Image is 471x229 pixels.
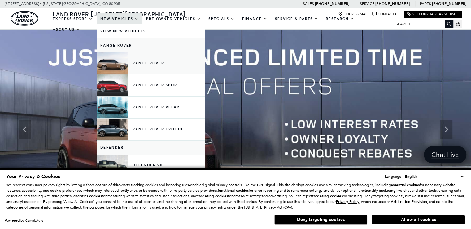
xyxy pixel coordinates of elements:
[424,146,466,163] a: Chat Live
[49,13,391,35] nav: Main Navigation
[432,1,466,6] a: [PHONE_NUMBER]
[391,20,453,28] input: Search
[5,218,43,222] div: Powered by
[391,199,427,204] strong: Arbitration Provision
[338,12,368,16] a: Hours & Map
[274,215,367,225] button: Deny targeting cookies
[97,155,205,176] a: Defender 90
[372,215,465,224] button: Allow all cookies
[403,173,465,180] select: Language Select
[11,11,38,26] a: land-rover
[420,2,431,6] span: Parts
[97,74,205,96] a: Range Rover Sport
[440,120,452,139] div: Next
[218,188,249,193] strong: functional cookies
[428,150,462,159] span: Chat Live
[372,12,399,16] a: Contact Us
[6,182,465,210] p: We respect consumer privacy rights by letting visitors opt out of third-party tracking cookies an...
[271,13,322,24] a: Service & Parts
[312,194,343,199] strong: targeting cookies
[391,182,420,187] strong: essential cookies
[336,200,359,204] a: Privacy Policy
[49,10,190,18] a: Land Rover [US_STATE][GEOGRAPHIC_DATA]
[97,13,142,24] a: New Vehicles
[238,13,271,24] a: Finance
[142,13,205,24] a: Pre-Owned Vehicles
[97,24,205,38] a: View New Vehicles
[97,52,205,74] a: Range Rover
[315,1,349,6] a: [PHONE_NUMBER]
[97,141,205,155] a: Defender
[360,2,374,6] span: Service
[205,13,238,24] a: Specials
[197,194,228,199] strong: targeting cookies
[97,119,205,140] a: Range Rover Evoque
[49,13,97,24] a: EXPRESS STORE
[385,175,402,178] div: Language:
[73,194,102,199] strong: analytics cookies
[19,120,31,139] div: Previous
[97,97,205,118] a: Range Rover Velar
[322,13,358,24] a: Research
[25,218,43,222] a: ComplyAuto
[49,24,84,35] a: About Us
[407,12,459,16] a: Visit Our Jaguar Website
[11,11,38,26] img: Land Rover
[6,173,60,180] span: Your Privacy & Cookies
[303,2,314,6] span: Sales
[375,1,410,6] a: [PHONE_NUMBER]
[53,10,186,18] span: Land Rover [US_STATE][GEOGRAPHIC_DATA]
[5,2,120,6] a: [STREET_ADDRESS] • [US_STATE][GEOGRAPHIC_DATA], CO 80905
[97,38,205,52] a: Range Rover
